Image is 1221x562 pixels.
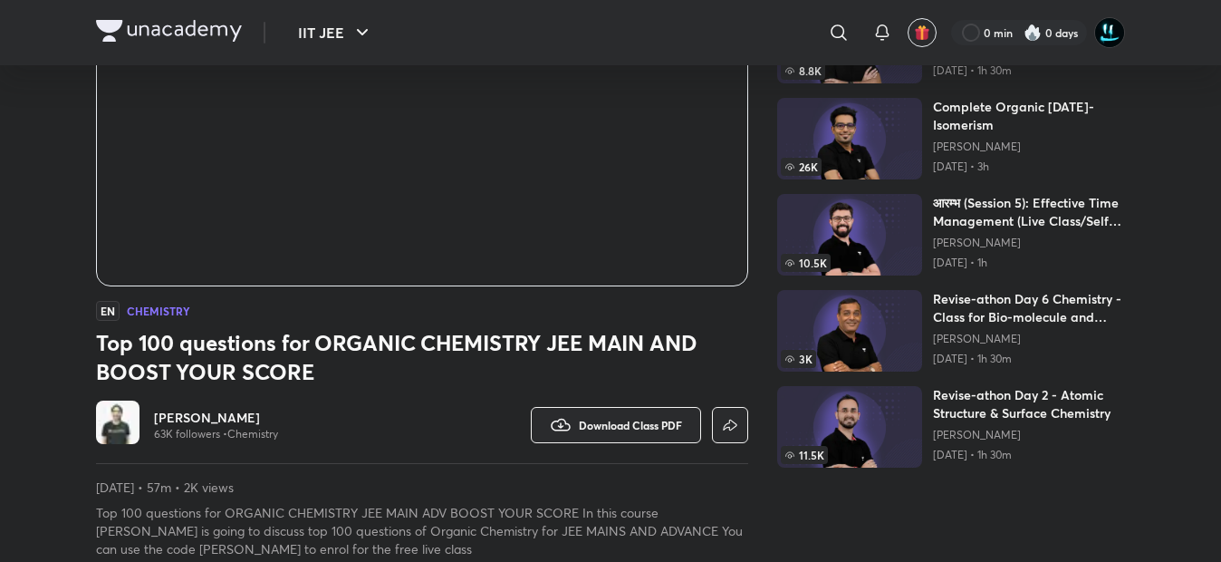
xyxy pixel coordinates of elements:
[933,236,1125,250] a: [PERSON_NAME]
[287,15,384,51] button: IIT JEE
[933,63,1125,78] p: [DATE] • 1h 30m
[96,328,748,386] h3: Top 100 questions for ORGANIC CHEMISTRY JEE MAIN AND BOOST YOUR SCORE
[933,140,1125,154] a: [PERSON_NAME]
[154,427,278,441] p: 63K followers • Chemistry
[933,98,1125,134] h6: Complete Organic [DATE]-Isomerism
[1024,24,1042,42] img: streak
[933,194,1125,230] h6: आरम्भ (Session 5): Effective Time Management (Live Class/Self Study)
[933,160,1125,174] p: [DATE] • 3h
[781,254,831,272] span: 10.5K
[933,386,1125,422] h6: Revise-athon Day 2 - Atomic Structure & Surface Chemistry
[96,20,242,42] img: Company Logo
[96,479,748,497] p: [DATE] • 57m • 2K views
[96,401,139,449] a: Avatar
[781,446,828,464] span: 11.5K
[96,20,242,46] a: Company Logo
[96,504,748,558] p: Top 100 questions for ORGANIC CHEMISTRY JEE MAIN ADV BOOST YOUR SCORE In this course [PERSON_NAME...
[531,407,701,443] button: Download Class PDF
[933,352,1125,366] p: [DATE] • 1h 30m
[933,256,1125,270] p: [DATE] • 1h
[579,418,682,432] span: Download Class PDF
[933,332,1125,346] a: [PERSON_NAME]
[908,18,937,47] button: avatar
[933,290,1125,326] h6: Revise-athon Day 6 Chemistry - Class for Bio-molecule and Polymer
[781,350,816,368] span: 3K
[154,409,278,427] a: [PERSON_NAME]
[781,158,822,176] span: 26K
[914,24,930,41] img: avatar
[933,428,1125,442] a: [PERSON_NAME]
[933,448,1125,462] p: [DATE] • 1h 30m
[96,401,139,444] img: Avatar
[781,62,825,80] span: 8.8K
[1094,17,1125,48] img: Aanshi Singh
